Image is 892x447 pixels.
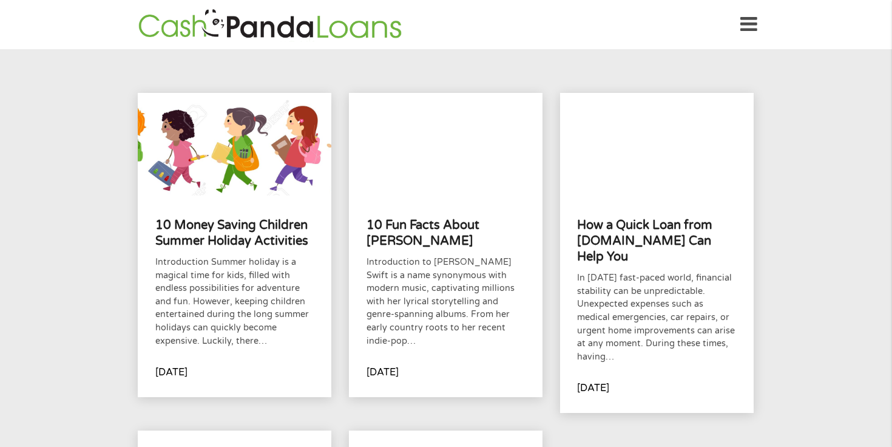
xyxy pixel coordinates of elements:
[155,365,188,380] p: [DATE]
[367,217,525,250] h4: 10 Fun Facts About [PERSON_NAME]
[349,93,542,397] a: 10 Fun Facts About [PERSON_NAME]Introduction to [PERSON_NAME] Swift is a name synonymous with mod...
[155,256,314,347] p: Introduction Summer holiday is a magical time for kids, filled with endless possibilities for adv...
[155,217,314,250] h4: 10 Money Saving Children Summer Holiday Activities
[577,217,735,265] h4: How a Quick Loan from [DOMAIN_NAME] Can Help You
[135,7,405,42] img: GetLoanNow Logo
[560,93,754,413] a: How a Quick Loan from [DOMAIN_NAME] Can Help YouIn [DATE] fast-paced world, financial stability c...
[577,381,609,395] p: [DATE]
[138,93,331,397] a: 10 Money Saving Children Summer Holiday ActivitiesIntroduction Summer holiday is a magical time f...
[367,256,525,347] p: Introduction to [PERSON_NAME] Swift is a name synonymous with modern music, captivating millions ...
[577,271,735,363] p: In [DATE] fast-paced world, financial stability can be unpredictable. Unexpected expenses such as...
[367,365,399,380] p: [DATE]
